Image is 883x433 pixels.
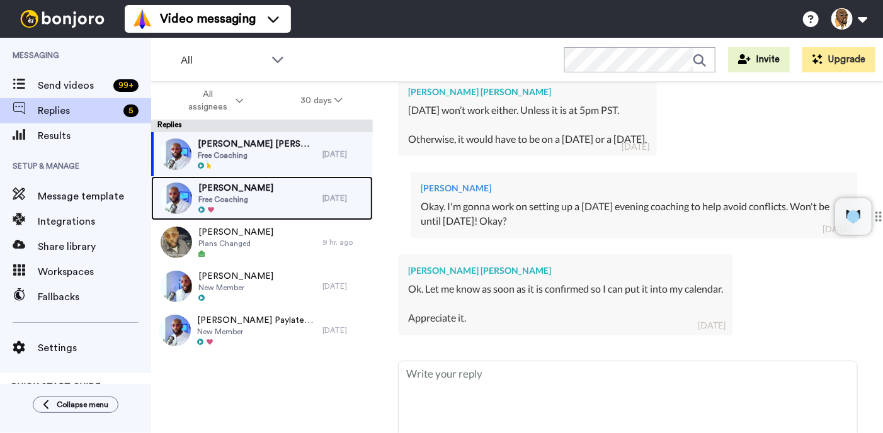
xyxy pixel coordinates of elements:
img: vm-color.svg [132,9,152,29]
div: [DATE] [823,223,850,235]
img: 28e032e4-57a9-4eed-8c77-332f14a3285c-thumb.jpg [161,227,192,258]
span: Replies [38,103,118,118]
div: Okay. I'm gonna work on setting up a [DATE] evening coaching to help avoid conflicts. Won't be un... [421,200,848,228]
span: [PERSON_NAME] Paylater [PERSON_NAME] [197,314,316,327]
div: [DATE] [322,281,367,291]
span: [PERSON_NAME] [198,182,273,194]
div: [PERSON_NAME] [421,182,848,194]
span: Settings [38,340,151,356]
div: [DATE] [322,149,367,159]
span: Free Coaching [198,194,273,205]
span: Message template [38,189,151,204]
span: [PERSON_NAME] [198,226,273,239]
a: [PERSON_NAME] Paylater [PERSON_NAME]New Member[DATE] [151,308,373,352]
div: Ok. Let me know as soon as it is confirmed so I can put it into my calendar. Appreciate it. [408,282,723,325]
div: [DATE] [698,319,726,332]
img: bj-logo-header-white.svg [15,10,110,28]
div: [PERSON_NAME] [PERSON_NAME] [408,264,723,277]
button: Upgrade [802,47,875,72]
div: 99 + [113,79,139,92]
a: [PERSON_NAME]New Member[DATE] [151,264,373,308]
span: Send videos [38,78,108,93]
img: 55a2c0f2-a670-41f7-8644-3fc67b86ecd6-thumb.jpg [161,271,192,302]
a: [PERSON_NAME]Plans Changed9 hr. ago [151,220,373,264]
div: 5 [123,104,139,117]
div: [PERSON_NAME] [PERSON_NAME] [408,86,647,98]
span: Plans Changed [198,239,273,249]
div: Replies [151,120,373,132]
div: 9 hr. ago [322,237,367,247]
button: All assignees [154,83,272,118]
span: Video messaging [160,10,256,28]
button: 30 days [272,89,371,112]
span: All assignees [182,88,233,113]
button: Invite [728,47,790,72]
span: Integrations [38,214,151,229]
div: [DATE] won’t work either. Unless it is at 5pm PST. Otherwise, it would have to be on a [DATE] or ... [408,103,647,147]
span: [PERSON_NAME] [198,270,273,283]
span: All [181,53,265,68]
span: Collapse menu [57,400,108,410]
img: 3c7731fe-347c-4a32-a53d-d4aac9e5c19d-thumb.jpg [160,138,191,170]
span: [PERSON_NAME] [PERSON_NAME] [198,138,316,150]
div: [DATE] [322,193,367,203]
img: 48d90861-9b4c-4d24-ba92-7740182d2aa9-thumb.jpg [161,183,192,214]
span: Workspaces [38,264,151,279]
span: New Member [198,283,273,293]
a: [PERSON_NAME] [PERSON_NAME]Free Coaching[DATE] [151,132,373,176]
span: Fallbacks [38,290,151,305]
img: aadbc013-c2d7-4541-acb4-c0d68d76b85e-thumb.jpg [159,315,191,346]
div: [DATE] [622,140,649,153]
span: Share library [38,239,151,254]
div: [DATE] [322,325,367,335]
span: New Member [197,327,316,337]
span: Free Coaching [198,150,316,160]
a: [PERSON_NAME]Free Coaching[DATE] [151,176,373,220]
span: Results [38,128,151,143]
button: Collapse menu [33,396,118,413]
span: QUICK START GUIDE [10,383,101,391]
